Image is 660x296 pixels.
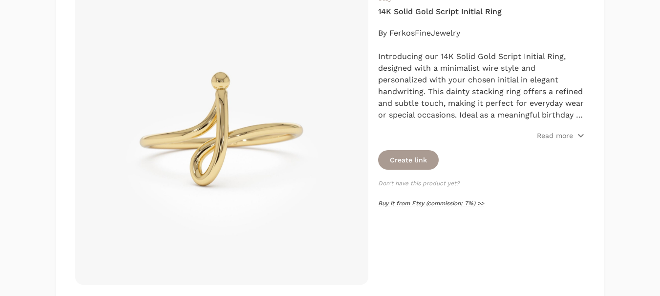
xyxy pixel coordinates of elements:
[537,131,573,140] p: Read more
[378,200,484,207] a: Buy it from Etsy (commission: 7%) >>
[378,150,439,170] button: Create link
[378,179,585,187] p: Don't have this product yet?
[378,6,585,18] h4: 14K Solid Gold Script Initial Ring
[378,27,585,121] div: By FerkosFineJewelry Introducing our 14K Solid Gold Script Initial Ring, designed with a minimali...
[537,131,585,140] button: Read more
